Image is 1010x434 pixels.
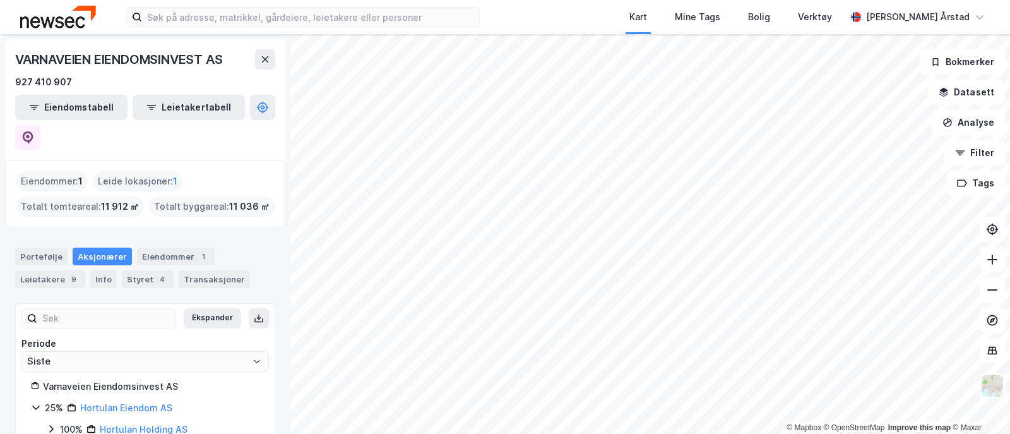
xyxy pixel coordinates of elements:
span: 11 912 ㎡ [101,199,139,214]
span: 1 [173,174,177,189]
div: Leietakere [15,270,85,288]
div: Eiendommer [137,248,215,265]
div: Leide lokasjoner : [93,171,182,191]
button: Analyse [932,110,1005,135]
div: 9 [68,273,80,286]
div: VARNAVEIEN EIENDOMSINVEST AS [15,49,225,69]
div: Verktøy [798,9,832,25]
div: Aksjonærer [73,248,132,265]
span: 11 036 ㎡ [229,199,270,214]
div: 25% [45,401,63,416]
a: Mapbox [787,423,821,432]
div: Bolig [748,9,770,25]
div: 1 [197,250,210,263]
button: Open [252,356,262,366]
input: Søk [37,309,175,328]
a: Hortulan Eiendom AS [80,402,172,413]
button: Ekspander [184,308,241,329]
button: Datasett [928,80,1005,105]
div: Info [90,270,117,288]
button: Tags [946,171,1005,196]
div: 927 410 907 [15,75,72,90]
a: Improve this map [888,423,951,432]
button: Bokmerker [920,49,1005,75]
button: Filter [944,140,1005,166]
div: Mine Tags [675,9,720,25]
input: ClearOpen [22,352,268,371]
img: newsec-logo.f6e21ccffca1b3a03d2d.png [20,6,96,28]
div: 4 [156,273,169,286]
div: Kart [629,9,647,25]
div: [PERSON_NAME] Årstad [866,9,970,25]
button: Eiendomstabell [15,95,128,120]
div: Kontrollprogram for chat [947,373,1010,434]
a: OpenStreetMap [824,423,885,432]
button: Leietakertabell [133,95,245,120]
div: Periode [21,336,269,351]
div: Transaksjoner [179,270,250,288]
span: 1 [78,174,83,189]
input: Søk på adresse, matrikkel, gårdeiere, leietakere eller personer [142,8,479,27]
div: Totalt byggareal : [149,196,275,217]
div: Styret [122,270,174,288]
div: Eiendommer : [16,171,88,191]
div: Totalt tomteareal : [16,196,144,217]
div: Portefølje [15,248,68,265]
div: Varnaveien Eiendomsinvest AS [43,379,259,394]
iframe: Chat Widget [947,373,1010,434]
